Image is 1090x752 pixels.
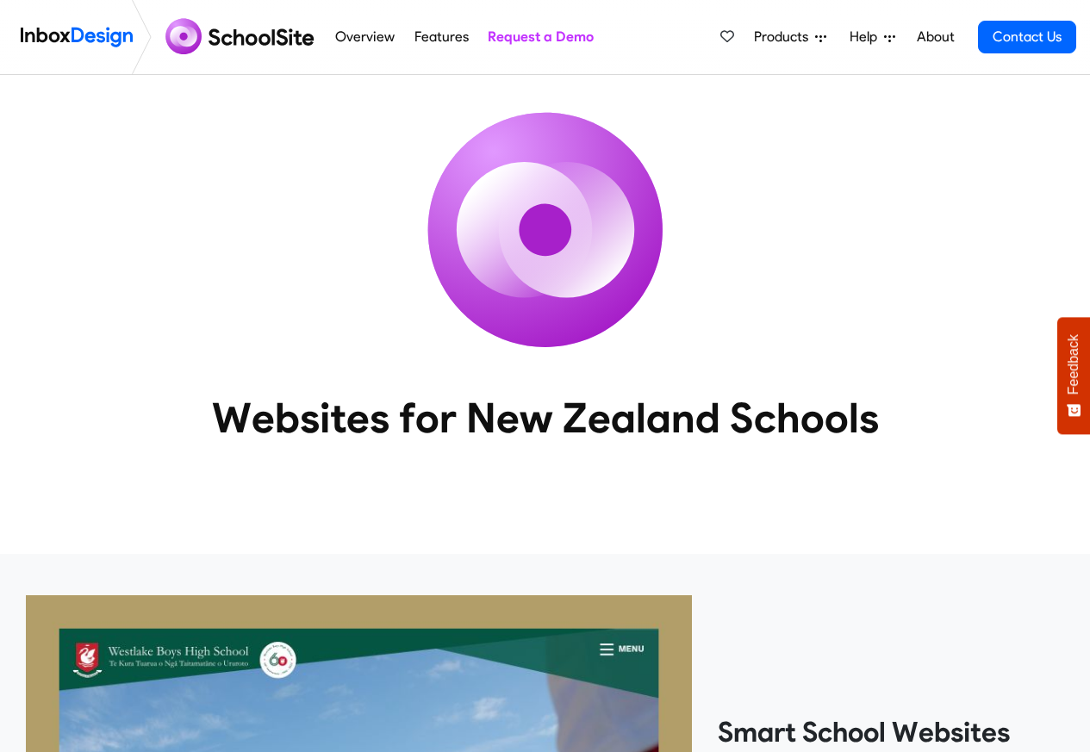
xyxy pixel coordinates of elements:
[754,27,815,47] span: Products
[1057,317,1090,434] button: Feedback - Show survey
[850,27,884,47] span: Help
[159,16,326,58] img: schoolsite logo
[978,21,1076,53] a: Contact Us
[390,75,701,385] img: icon_schoolsite.svg
[747,20,833,54] a: Products
[843,20,902,54] a: Help
[136,392,955,444] heading: Websites for New Zealand Schools
[483,20,598,54] a: Request a Demo
[331,20,400,54] a: Overview
[718,715,1064,749] heading: Smart School Websites
[1066,334,1081,395] span: Feedback
[912,20,959,54] a: About
[409,20,473,54] a: Features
